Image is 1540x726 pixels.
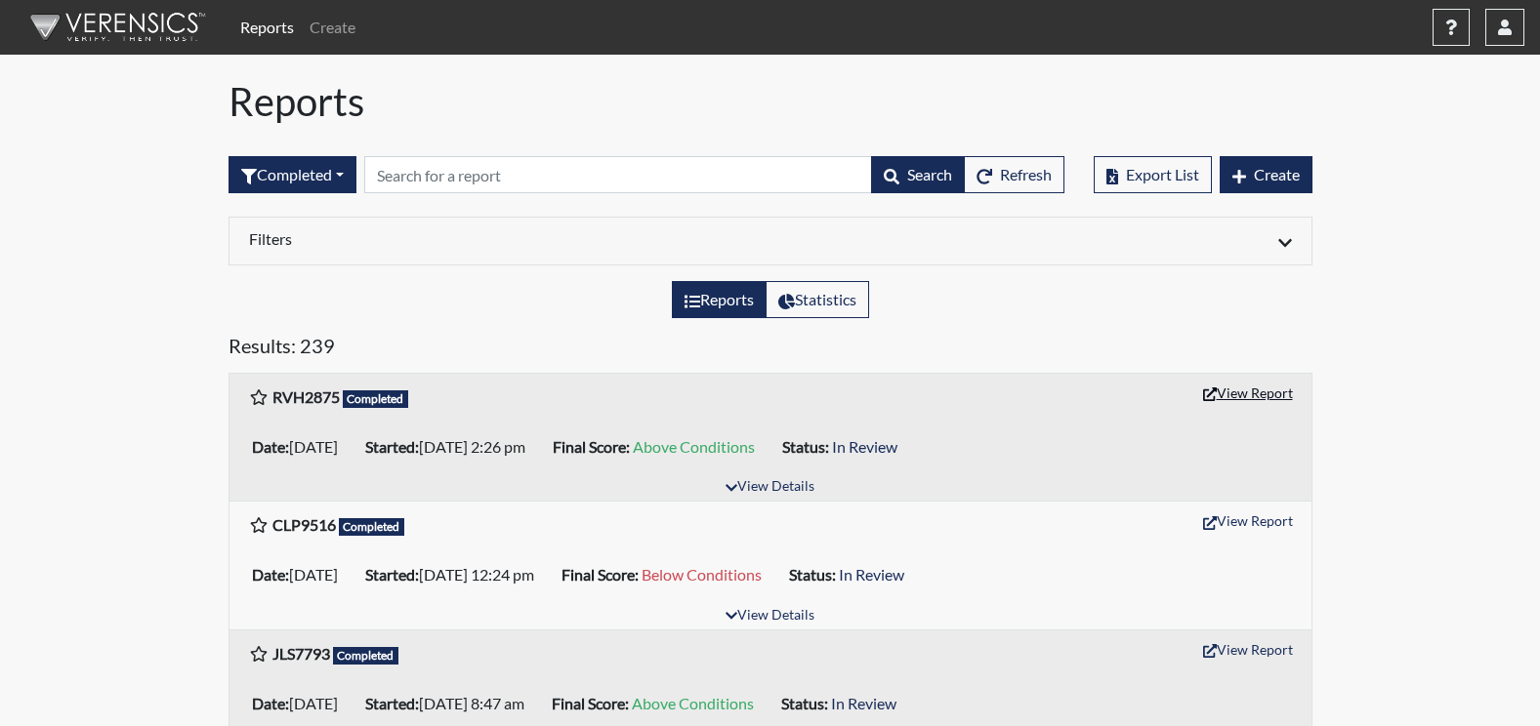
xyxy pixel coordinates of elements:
div: Filter by interview status [229,156,356,193]
b: Date: [252,565,289,584]
b: CLP9516 [272,515,336,534]
b: Final Score: [553,437,630,456]
input: Search by Registration ID, Interview Number, or Investigation Name. [364,156,872,193]
b: Started: [365,694,419,712]
button: Export List [1094,156,1212,193]
li: [DATE] 2:26 pm [357,431,545,463]
button: View Report [1194,505,1302,536]
b: Final Score: [562,565,639,584]
li: [DATE] [244,559,357,590]
button: Search [871,156,965,193]
b: Status: [789,565,836,584]
button: Refresh [964,156,1064,193]
b: RVH2875 [272,387,340,406]
b: Date: [252,437,289,456]
span: Completed [333,647,399,665]
span: Below Conditions [642,565,762,584]
button: View Details [717,603,823,629]
button: View Report [1194,634,1302,665]
h6: Filters [249,229,756,248]
button: View Report [1194,378,1302,408]
label: View statistics about completed interviews [766,281,869,318]
b: Status: [781,694,828,712]
h1: Reports [229,78,1312,125]
span: Above Conditions [632,694,754,712]
label: View the list of reports [672,281,767,318]
li: [DATE] 12:24 pm [357,559,554,590]
a: Create [302,8,363,47]
button: Completed [229,156,356,193]
li: [DATE] 8:47 am [357,688,544,719]
span: Search [907,165,952,183]
li: [DATE] [244,688,357,719]
button: Create [1220,156,1312,193]
div: Click to expand/collapse filters [234,229,1307,253]
span: Completed [343,390,409,408]
span: In Review [832,437,897,456]
span: In Review [831,694,896,712]
span: Create [1254,165,1300,183]
button: View Details [717,474,823,501]
b: JLS7793 [272,644,330,663]
span: In Review [839,565,904,584]
b: Started: [365,565,419,584]
b: Final Score: [552,694,629,712]
h5: Results: 239 [229,334,1312,365]
li: [DATE] [244,431,357,463]
span: Export List [1126,165,1199,183]
b: Date: [252,694,289,712]
a: Reports [232,8,302,47]
b: Started: [365,437,419,456]
span: Refresh [1000,165,1052,183]
b: Status: [782,437,829,456]
span: Completed [339,518,405,536]
span: Above Conditions [633,437,755,456]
